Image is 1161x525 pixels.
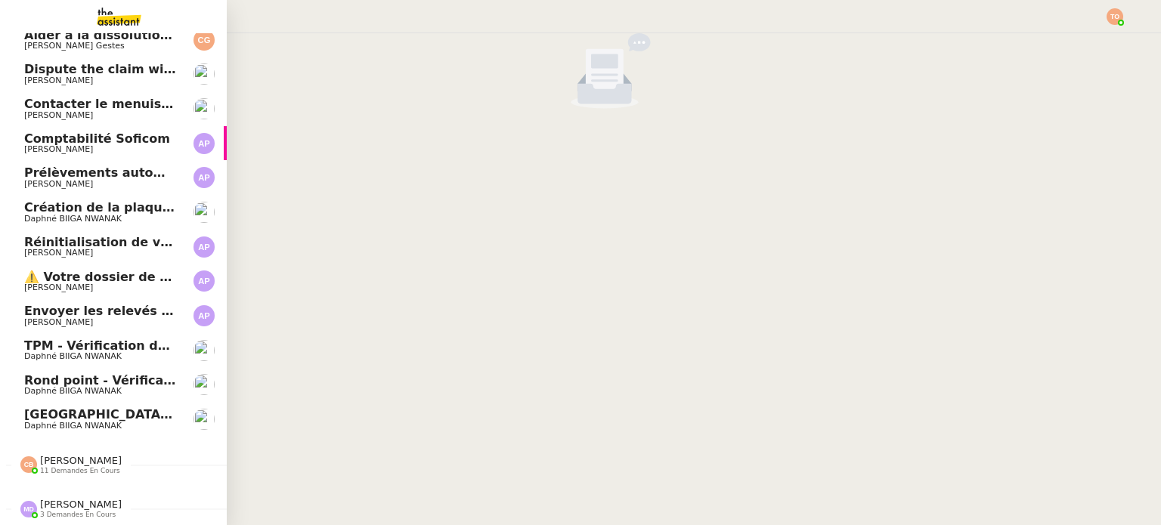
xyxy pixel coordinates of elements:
[40,455,122,466] span: [PERSON_NAME]
[193,133,215,154] img: svg
[193,409,215,430] img: users%2FKPVW5uJ7nAf2BaBJPZnFMauzfh73%2Favatar%2FDigitalCollectionThumbnailHandler.jpeg
[24,304,435,318] span: Envoyer les relevés Revolut au comptable - septembre 2025
[193,29,215,51] img: svg
[24,200,250,215] span: Création de la plaquette tarifaire
[193,236,215,258] img: svg
[1107,8,1123,25] img: svg
[24,283,93,292] span: [PERSON_NAME]
[24,110,93,120] span: [PERSON_NAME]
[20,456,37,473] img: svg
[193,374,215,395] img: users%2FKPVW5uJ7nAf2BaBJPZnFMauzfh73%2Favatar%2FDigitalCollectionThumbnailHandler.jpeg
[24,248,93,258] span: [PERSON_NAME]
[24,131,170,146] span: Comptabilité Soficom
[24,41,125,51] span: [PERSON_NAME] Gestes
[24,165,333,180] span: Prélèvements automatiques Torelli x Soficom
[24,97,409,111] span: Contacter le menuisier pour réparation boîte aux lettres
[24,214,122,224] span: Daphné BIIGA NWANAK
[40,499,122,510] span: [PERSON_NAME]
[24,235,284,249] span: Réinitialisation de votre mot de passe
[20,501,37,517] img: svg
[40,511,116,519] span: 3 demandes en cours
[24,338,293,353] span: TPM - Vérification de la programmation
[193,167,215,188] img: svg
[193,305,215,326] img: svg
[24,179,93,189] span: [PERSON_NAME]
[24,76,93,85] span: [PERSON_NAME]
[24,144,93,154] span: [PERSON_NAME]
[24,317,93,327] span: [PERSON_NAME]
[40,467,120,475] span: 11 demandes en cours
[24,351,122,361] span: Daphné BIIGA NWANAK
[24,28,273,42] span: Aider à la dissolution de l'entreprise
[24,407,405,422] span: [GEOGRAPHIC_DATA] - Vérification de la programmation
[24,373,338,388] span: Rond point - Vérification de la programmation
[24,386,122,396] span: Daphné BIIGA NWANAK
[193,340,215,361] img: users%2FKPVW5uJ7nAf2BaBJPZnFMauzfh73%2Favatar%2FDigitalCollectionThumbnailHandler.jpeg
[193,202,215,223] img: users%2FKPVW5uJ7nAf2BaBJPZnFMauzfh73%2Favatar%2FDigitalCollectionThumbnailHandler.jpeg
[24,62,271,76] span: Dispute the claim with the mediator
[24,270,383,284] span: ⚠️ Votre dossier de domiciliation doit être mis à jour
[193,270,215,292] img: svg
[193,98,215,119] img: users%2FEJPpscVToRMPJlyoRFUBjAA9eTy1%2Favatar%2F9e06dc73-415a-4367-bfb1-024442b6f19c
[24,421,122,431] span: Daphné BIIGA NWANAK
[193,63,215,85] img: users%2Fvjxz7HYmGaNTSE4yF5W2mFwJXra2%2Favatar%2Ff3aef901-807b-4123-bf55-4aed7c5d6af5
